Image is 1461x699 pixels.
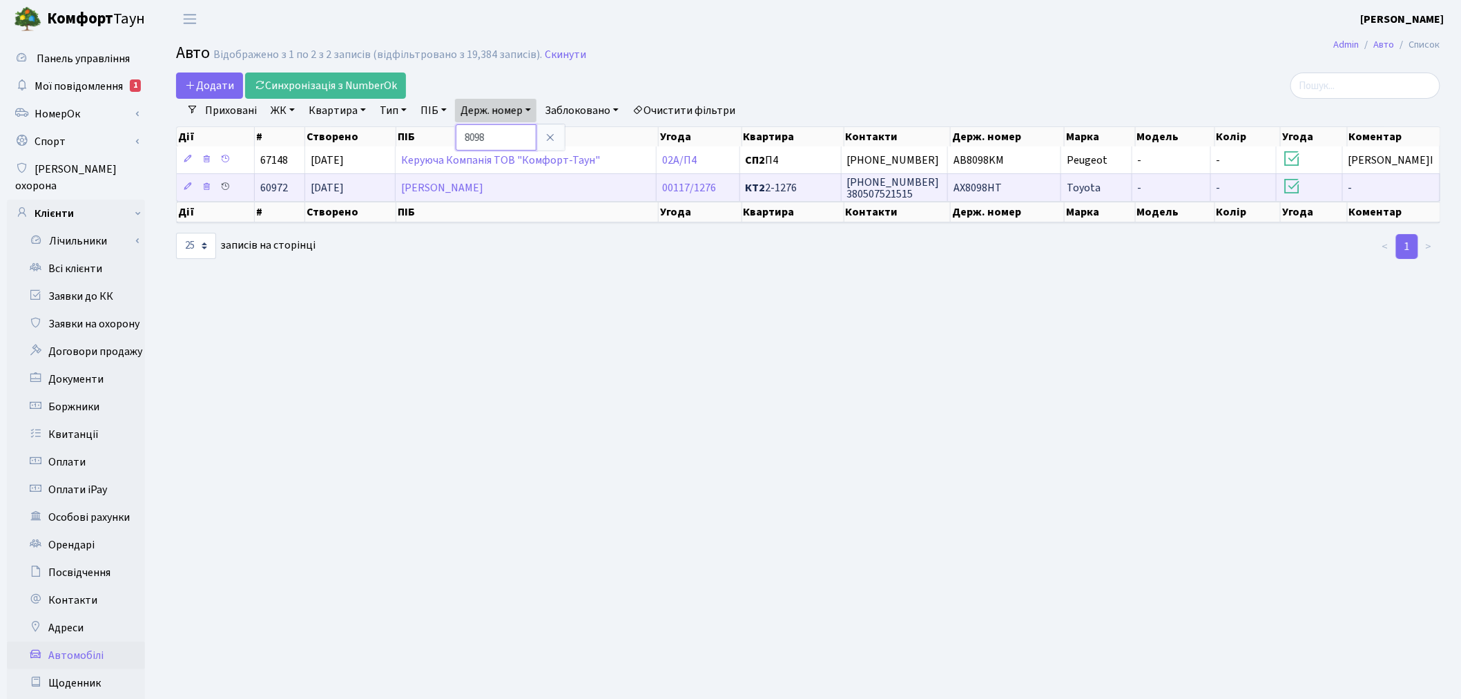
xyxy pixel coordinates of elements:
a: Оплати [7,448,145,476]
span: [DATE] [311,153,344,168]
img: logo.png [14,6,41,33]
div: Відображено з 1 по 2 з 2 записів (відфільтровано з 19,384 записів). [213,48,542,61]
a: Адреси [7,614,145,642]
th: Створено [305,127,396,146]
b: Комфорт [47,8,113,30]
th: Створено [305,202,396,222]
span: AB8098KM [954,153,1004,168]
button: Переключити навігацію [173,8,207,30]
span: [PERSON_NAME]І [1348,153,1434,168]
a: Синхронізація з NumberOk [245,73,406,99]
th: Держ. номер [951,127,1065,146]
a: 00117/1276 [662,180,716,195]
th: Колір [1215,202,1281,222]
th: Марка [1065,202,1136,222]
a: Авто [1374,37,1395,52]
th: # [255,202,305,222]
span: - [1348,180,1353,195]
span: [DATE] [311,180,344,195]
select: записів на сторінці [176,233,216,259]
a: Всі клієнти [7,255,145,283]
a: ПІБ [415,99,452,122]
a: Щоденник [7,669,145,697]
span: Панель управління [37,51,130,66]
span: Таун [47,8,145,31]
span: - [1217,153,1221,168]
th: Угода [1281,202,1347,222]
th: Колір [1215,127,1281,146]
a: Спорт [7,128,145,155]
a: 02А/П4 [662,153,697,168]
span: [PHONE_NUMBER] [847,153,940,168]
th: Квартира [742,127,844,146]
th: Держ. номер [951,202,1065,222]
th: Контакти [844,202,951,222]
a: Панель управління [7,45,145,73]
div: 1 [130,79,141,92]
label: записів на сторінці [176,233,316,259]
a: 1 [1396,234,1418,259]
span: 60972 [260,180,288,195]
a: Контакти [7,586,145,614]
a: Особові рахунки [7,504,145,531]
b: КТ2 [746,180,766,195]
a: [PERSON_NAME] [1361,11,1444,28]
span: AX8098HT [954,180,1002,195]
a: Держ. номер [455,99,536,122]
th: Дії [177,127,255,146]
span: Мої повідомлення [35,79,123,94]
a: Мої повідомлення1 [7,73,145,100]
a: Договори продажу [7,338,145,365]
span: 67148 [260,153,288,168]
a: Скинути [545,48,586,61]
span: Додати [185,78,234,93]
th: Модель [1136,202,1215,222]
th: Коментар [1348,202,1441,222]
a: Очистити фільтри [627,99,741,122]
a: Посвідчення [7,559,145,586]
th: Марка [1065,127,1136,146]
span: - [1138,180,1142,195]
th: Угода [659,202,742,222]
th: ПІБ [396,127,659,146]
a: Заблоковано [539,99,624,122]
a: [PERSON_NAME] [401,180,483,195]
a: Заявки до КК [7,283,145,310]
a: Клієнти [7,200,145,227]
th: Модель [1136,127,1215,146]
a: Квартира [303,99,371,122]
th: Квартира [742,202,844,222]
th: Коментар [1348,127,1441,146]
span: Авто [176,41,210,65]
a: Автомобілі [7,642,145,669]
th: Угода [1281,127,1347,146]
span: П4 [746,155,835,166]
a: НомерОк [7,100,145,128]
a: Admin [1334,37,1360,52]
a: Керуюча Компанія ТОВ "Комфорт-Таун" [401,153,600,168]
a: Документи [7,365,145,393]
span: 2-1276 [746,182,835,193]
th: Контакти [844,127,951,146]
a: Приховані [200,99,262,122]
a: ЖК [265,99,300,122]
li: Список [1395,37,1440,52]
th: ПІБ [396,202,659,222]
b: СП2 [746,153,766,168]
a: [PERSON_NAME] охорона [7,155,145,200]
input: Пошук... [1290,73,1440,99]
a: Лічильники [16,227,145,255]
th: Дії [177,202,255,222]
a: Орендарі [7,531,145,559]
span: Toyota [1067,180,1101,195]
span: - [1138,153,1142,168]
nav: breadcrumb [1313,30,1461,59]
span: - [1217,180,1221,195]
span: Peugeot [1067,153,1107,168]
a: Додати [176,73,243,99]
a: Тип [374,99,412,122]
a: Заявки на охорону [7,310,145,338]
a: Оплати iPay [7,476,145,504]
th: # [255,127,305,146]
a: Боржники [7,393,145,421]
